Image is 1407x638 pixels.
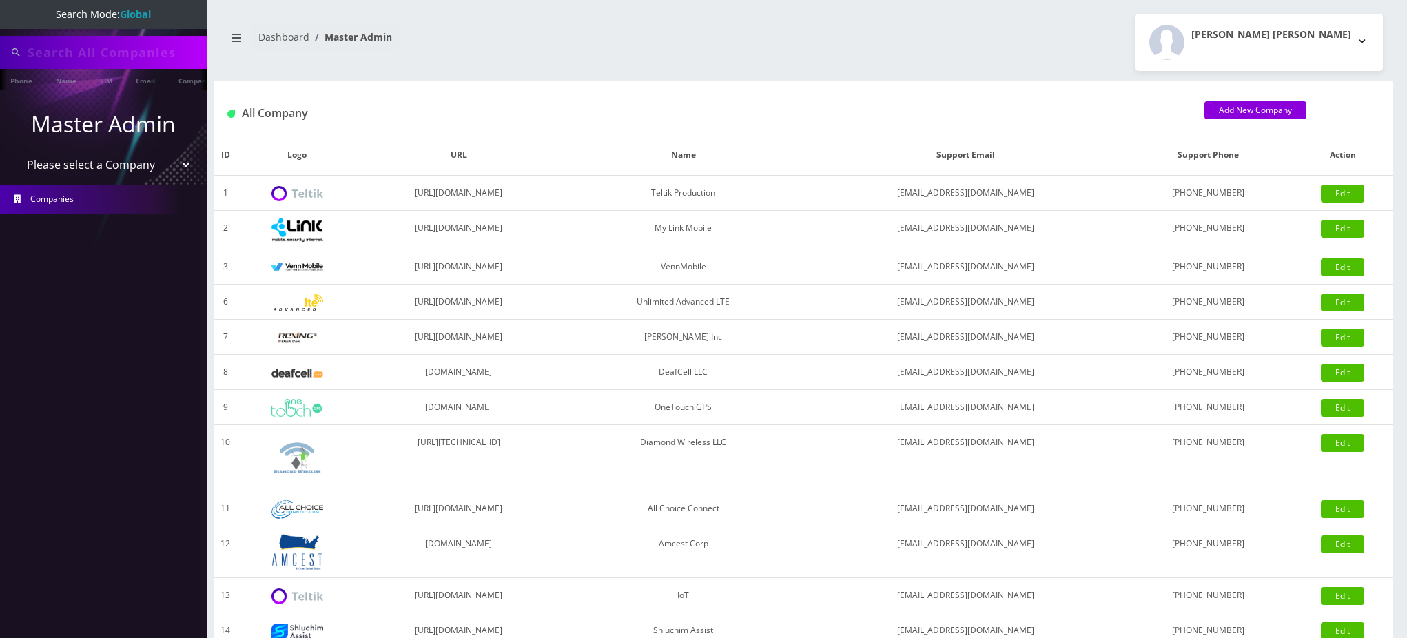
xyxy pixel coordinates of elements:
[1321,294,1364,311] a: Edit
[806,211,1124,249] td: [EMAIL_ADDRESS][DOMAIN_NAME]
[357,135,560,176] th: URL
[271,263,323,272] img: VennMobile
[214,135,237,176] th: ID
[1191,29,1351,41] h2: [PERSON_NAME] [PERSON_NAME]
[120,8,151,21] strong: Global
[271,331,323,344] img: Rexing Inc
[129,69,162,90] a: Email
[214,285,237,320] td: 6
[806,425,1124,491] td: [EMAIL_ADDRESS][DOMAIN_NAME]
[227,110,235,118] img: All Company
[1321,587,1364,605] a: Edit
[357,249,560,285] td: [URL][DOMAIN_NAME]
[357,355,560,390] td: [DOMAIN_NAME]
[806,491,1124,526] td: [EMAIL_ADDRESS][DOMAIN_NAME]
[214,491,237,526] td: 11
[237,135,357,176] th: Logo
[1124,176,1293,211] td: [PHONE_NUMBER]
[1293,135,1393,176] th: Action
[806,390,1124,425] td: [EMAIL_ADDRESS][DOMAIN_NAME]
[3,69,39,90] a: Phone
[214,355,237,390] td: 8
[271,588,323,604] img: IoT
[560,176,806,211] td: Teltik Production
[271,432,323,484] img: Diamond Wireless LLC
[1321,364,1364,382] a: Edit
[271,369,323,378] img: DeafCell LLC
[93,69,119,90] a: SIM
[806,249,1124,285] td: [EMAIL_ADDRESS][DOMAIN_NAME]
[560,211,806,249] td: My Link Mobile
[1321,500,1364,518] a: Edit
[357,176,560,211] td: [URL][DOMAIN_NAME]
[1124,355,1293,390] td: [PHONE_NUMBER]
[357,211,560,249] td: [URL][DOMAIN_NAME]
[49,69,83,90] a: Name
[806,578,1124,613] td: [EMAIL_ADDRESS][DOMAIN_NAME]
[1321,220,1364,238] a: Edit
[271,218,323,242] img: My Link Mobile
[214,526,237,578] td: 12
[214,390,237,425] td: 9
[560,285,806,320] td: Unlimited Advanced LTE
[28,39,203,65] input: Search All Companies
[1124,320,1293,355] td: [PHONE_NUMBER]
[806,526,1124,578] td: [EMAIL_ADDRESS][DOMAIN_NAME]
[1124,491,1293,526] td: [PHONE_NUMBER]
[560,578,806,613] td: IoT
[357,578,560,613] td: [URL][DOMAIN_NAME]
[357,491,560,526] td: [URL][DOMAIN_NAME]
[1124,135,1293,176] th: Support Phone
[56,8,151,21] span: Search Mode:
[1124,425,1293,491] td: [PHONE_NUMBER]
[30,193,74,205] span: Companies
[1124,211,1293,249] td: [PHONE_NUMBER]
[560,135,806,176] th: Name
[806,285,1124,320] td: [EMAIL_ADDRESS][DOMAIN_NAME]
[258,30,309,43] a: Dashboard
[214,249,237,285] td: 3
[214,176,237,211] td: 1
[357,526,560,578] td: [DOMAIN_NAME]
[806,355,1124,390] td: [EMAIL_ADDRESS][DOMAIN_NAME]
[806,176,1124,211] td: [EMAIL_ADDRESS][DOMAIN_NAME]
[214,320,237,355] td: 7
[1321,399,1364,417] a: Edit
[227,107,1184,120] h1: All Company
[560,491,806,526] td: All Choice Connect
[1124,285,1293,320] td: [PHONE_NUMBER]
[1204,101,1306,119] a: Add New Company
[224,23,793,62] nav: breadcrumb
[172,69,218,90] a: Company
[357,320,560,355] td: [URL][DOMAIN_NAME]
[271,186,323,202] img: Teltik Production
[560,320,806,355] td: [PERSON_NAME] Inc
[357,390,560,425] td: [DOMAIN_NAME]
[560,355,806,390] td: DeafCell LLC
[214,578,237,613] td: 13
[214,211,237,249] td: 2
[357,285,560,320] td: [URL][DOMAIN_NAME]
[1321,329,1364,347] a: Edit
[1135,14,1383,71] button: [PERSON_NAME] [PERSON_NAME]
[1124,578,1293,613] td: [PHONE_NUMBER]
[560,390,806,425] td: OneTouch GPS
[1321,434,1364,452] a: Edit
[309,30,392,44] li: Master Admin
[214,425,237,491] td: 10
[1321,535,1364,553] a: Edit
[271,533,323,570] img: Amcest Corp
[806,320,1124,355] td: [EMAIL_ADDRESS][DOMAIN_NAME]
[560,249,806,285] td: VennMobile
[1124,390,1293,425] td: [PHONE_NUMBER]
[1124,526,1293,578] td: [PHONE_NUMBER]
[1321,185,1364,203] a: Edit
[560,526,806,578] td: Amcest Corp
[1321,258,1364,276] a: Edit
[1124,249,1293,285] td: [PHONE_NUMBER]
[357,425,560,491] td: [URL][TECHNICAL_ID]
[806,135,1124,176] th: Support Email
[560,425,806,491] td: Diamond Wireless LLC
[271,294,323,311] img: Unlimited Advanced LTE
[271,399,323,417] img: OneTouch GPS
